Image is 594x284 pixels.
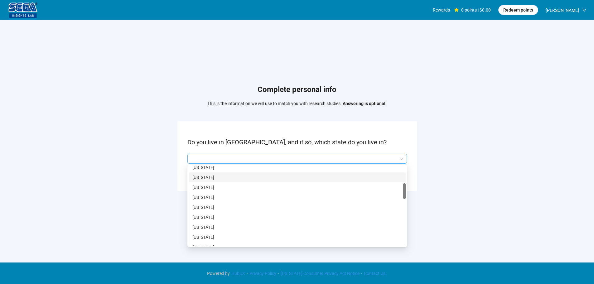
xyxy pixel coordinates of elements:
[192,204,402,211] p: [US_STATE]
[546,0,579,20] span: [PERSON_NAME]
[343,101,387,106] strong: Answering is optional.
[192,234,402,241] p: [US_STATE]
[187,137,407,147] p: Do you live in [GEOGRAPHIC_DATA], and if so, which state do you live in?
[207,100,387,107] p: This is the information we will use to match you with research studies.
[192,244,402,251] p: [US_STATE]
[192,224,402,231] p: [US_STATE]
[192,194,402,201] p: [US_STATE]
[192,164,402,171] p: [US_STATE]
[207,84,387,96] h1: Complete personal info
[498,5,538,15] button: Redeem points
[230,271,247,276] a: HubUX
[582,8,587,12] span: down
[279,271,361,276] a: [US_STATE] Consumer Privacy Act Notice
[207,271,230,276] span: Powered by
[192,214,402,221] p: [US_STATE]
[192,184,402,191] p: [US_STATE]
[192,174,402,181] p: [US_STATE]
[454,8,459,12] span: star
[207,270,387,277] div: · · ·
[503,7,533,13] span: Redeem points
[248,271,278,276] a: Privacy Policy
[362,271,387,276] a: Contact Us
